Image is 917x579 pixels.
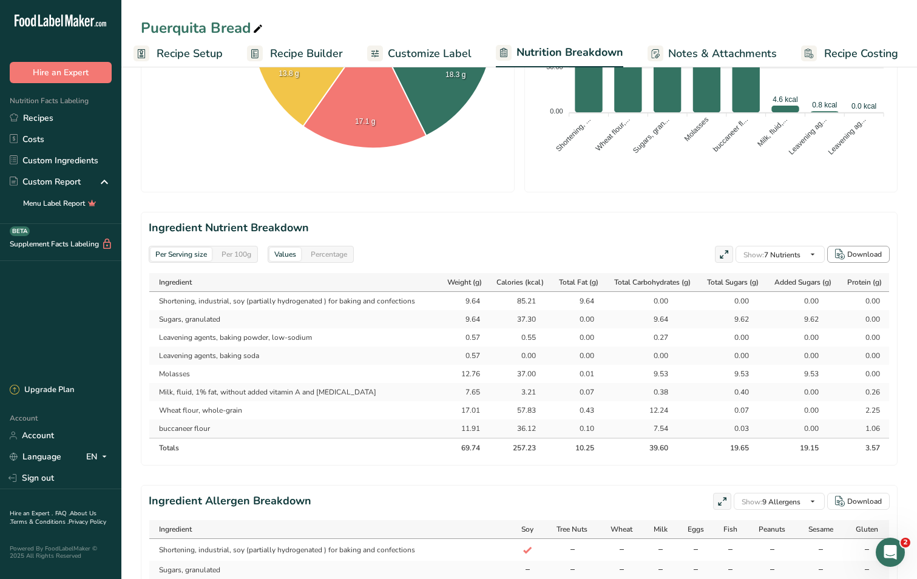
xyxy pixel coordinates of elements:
a: FAQ . [55,509,70,518]
div: 0.00 [564,350,594,361]
tspan: Leavening ag... [787,115,828,157]
div: Values [269,248,301,261]
a: Recipe Costing [801,40,898,67]
div: 11.91 [450,423,480,434]
div: 0.57 [450,332,480,343]
tspan: Wheat flour,... [594,115,631,152]
a: Privacy Policy [69,518,106,526]
div: 0.03 [719,423,749,434]
div: 9.64 [564,296,594,306]
div: 0.00 [564,314,594,325]
a: Customize Label [367,40,472,67]
a: Nutrition Breakdown [496,39,623,68]
a: Notes & Attachments [648,40,777,67]
div: 12.76 [450,368,480,379]
div: Download [847,496,882,507]
span: Tree Nuts [557,524,587,535]
span: Eggs [688,524,704,535]
span: Recipe Setup [157,46,223,62]
div: 0.00 [788,296,819,306]
a: Hire an Expert . [10,509,53,518]
div: Per 100g [217,248,256,261]
div: Puerquita Bread [141,17,265,39]
div: 0.55 [506,332,536,343]
span: 7 Nutrients [743,250,800,260]
div: 0.26 [850,387,880,398]
div: 19.65 [719,442,749,453]
div: 257.23 [506,442,536,453]
div: 37.30 [506,314,536,325]
div: 0.00 [564,332,594,343]
div: 0.00 [719,350,749,361]
div: 9.62 [719,314,749,325]
div: 0.00 [638,350,668,361]
span: Recipe Costing [824,46,898,62]
div: 0.57 [450,350,480,361]
div: 0.00 [850,314,880,325]
button: Download [827,493,890,510]
span: Peanuts [759,524,785,535]
div: Download [847,249,882,260]
div: 7.54 [638,423,668,434]
tspan: Milk, fluid,... [756,115,789,149]
tspan: Sugars, gran... [631,115,671,155]
div: 9.53 [788,368,819,379]
span: Gluten [856,524,878,535]
div: 9.62 [788,314,819,325]
div: 0.00 [719,296,749,306]
div: 0.00 [850,350,880,361]
td: Leavening agents, baking powder, low-sodium [149,328,441,347]
a: Recipe Setup [134,40,223,67]
span: Protein (g) [847,277,882,288]
div: 19.15 [788,442,819,453]
div: 9.64 [638,314,668,325]
span: Total Fat (g) [559,277,598,288]
div: 0.00 [850,296,880,306]
div: 0.00 [788,387,819,398]
div: 57.83 [506,405,536,416]
td: buccaneer flour [149,419,441,438]
div: 0.00 [788,332,819,343]
div: 17.01 [450,405,480,416]
span: 2 [901,538,910,547]
div: Custom Report [10,175,81,188]
div: 36.12 [506,423,536,434]
div: Powered By FoodLabelMaker © 2025 All Rights Reserved [10,545,112,560]
tspan: Leavening ag... [827,115,868,157]
span: Recipe Builder [270,46,343,62]
div: 85.21 [506,296,536,306]
div: 0.07 [564,387,594,398]
span: Show: [743,250,764,260]
div: 0.00 [638,296,668,306]
span: Soy [521,524,533,535]
button: Show:7 Nutrients [736,246,825,263]
div: 0.01 [564,368,594,379]
div: 9.64 [450,314,480,325]
div: EN [86,450,112,464]
h2: Ingredient Nutrient Breakdown [149,220,890,236]
div: 2.25 [850,405,880,416]
td: Leavening agents, baking soda [149,347,441,365]
td: Sugars, granulated [149,561,510,579]
div: 37.00 [506,368,536,379]
a: About Us . [10,509,96,526]
tspan: Shortening, ... [554,115,592,154]
div: BETA [10,226,30,236]
div: 0.43 [564,405,594,416]
div: 69.74 [450,442,480,453]
span: Calories (kcal) [496,277,544,288]
td: Sugars, granulated [149,310,441,328]
div: 0.00 [850,368,880,379]
div: 0.00 [719,332,749,343]
div: 3.57 [850,442,880,453]
div: 10.25 [564,442,594,453]
div: 39.60 [638,442,668,453]
span: Nutrition Breakdown [516,44,623,61]
span: Ingredient [159,524,192,535]
div: 1.06 [850,423,880,434]
span: Show: [742,497,762,507]
a: Terms & Conditions . [10,518,69,526]
tspan: Molasses [683,115,711,143]
span: Wheat [611,524,632,535]
div: 0.27 [638,332,668,343]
